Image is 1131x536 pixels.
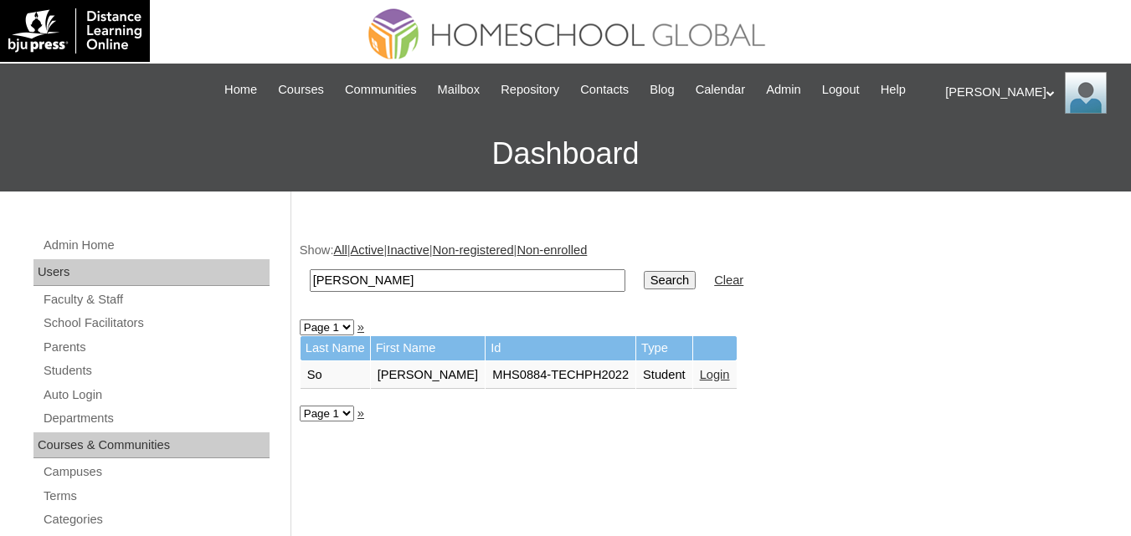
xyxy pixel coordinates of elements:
span: Blog [650,80,674,100]
a: Logout [814,80,868,100]
a: Courses [270,80,332,100]
a: Non-registered [433,243,514,257]
a: Auto Login [42,385,270,406]
span: Mailbox [438,80,481,100]
div: [PERSON_NAME] [945,72,1114,114]
a: Blog [641,80,682,100]
div: Show: | | | | [300,242,1114,301]
a: » [357,406,364,420]
a: Login [700,368,730,381]
span: Courses [278,80,324,100]
span: Calendar [696,80,745,100]
a: Repository [492,80,568,100]
a: All [333,243,347,257]
td: Student [636,361,692,390]
a: Active [351,243,384,257]
a: Faculty & Staff [42,289,270,310]
a: » [357,320,364,334]
a: Communities [337,80,425,100]
td: Id [486,336,635,360]
a: Clear [714,273,743,287]
a: Students [42,360,270,381]
h3: Dashboard [8,116,1123,191]
td: Type [636,336,692,360]
span: Admin [766,80,801,100]
span: Logout [822,80,860,100]
a: Admin [758,80,810,100]
span: Home [224,80,257,100]
span: Contacts [580,80,629,100]
a: Parents [42,337,270,358]
td: So [301,361,370,390]
a: School Facilitators [42,313,270,334]
input: Search [310,269,625,292]
img: logo-white.png [8,8,141,54]
a: Home [216,80,265,100]
span: Communities [345,80,417,100]
td: MHS0884-TECHPH2022 [486,361,635,390]
a: Inactive [387,243,429,257]
img: Ariane Ebuen [1065,72,1107,114]
td: [PERSON_NAME] [371,361,486,390]
span: Repository [501,80,559,100]
div: Courses & Communities [33,432,270,459]
a: Terms [42,486,270,507]
a: Admin Home [42,235,270,256]
a: Departments [42,408,270,429]
a: Mailbox [429,80,489,100]
div: Users [33,259,270,286]
input: Search [644,271,696,289]
a: Non-enrolled [517,243,587,257]
a: Categories [42,509,270,530]
td: First Name [371,336,486,360]
a: Help [872,80,914,100]
a: Contacts [572,80,637,100]
span: Help [881,80,906,100]
a: Calendar [687,80,753,100]
a: Campuses [42,462,270,482]
td: Last Name [301,336,370,360]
